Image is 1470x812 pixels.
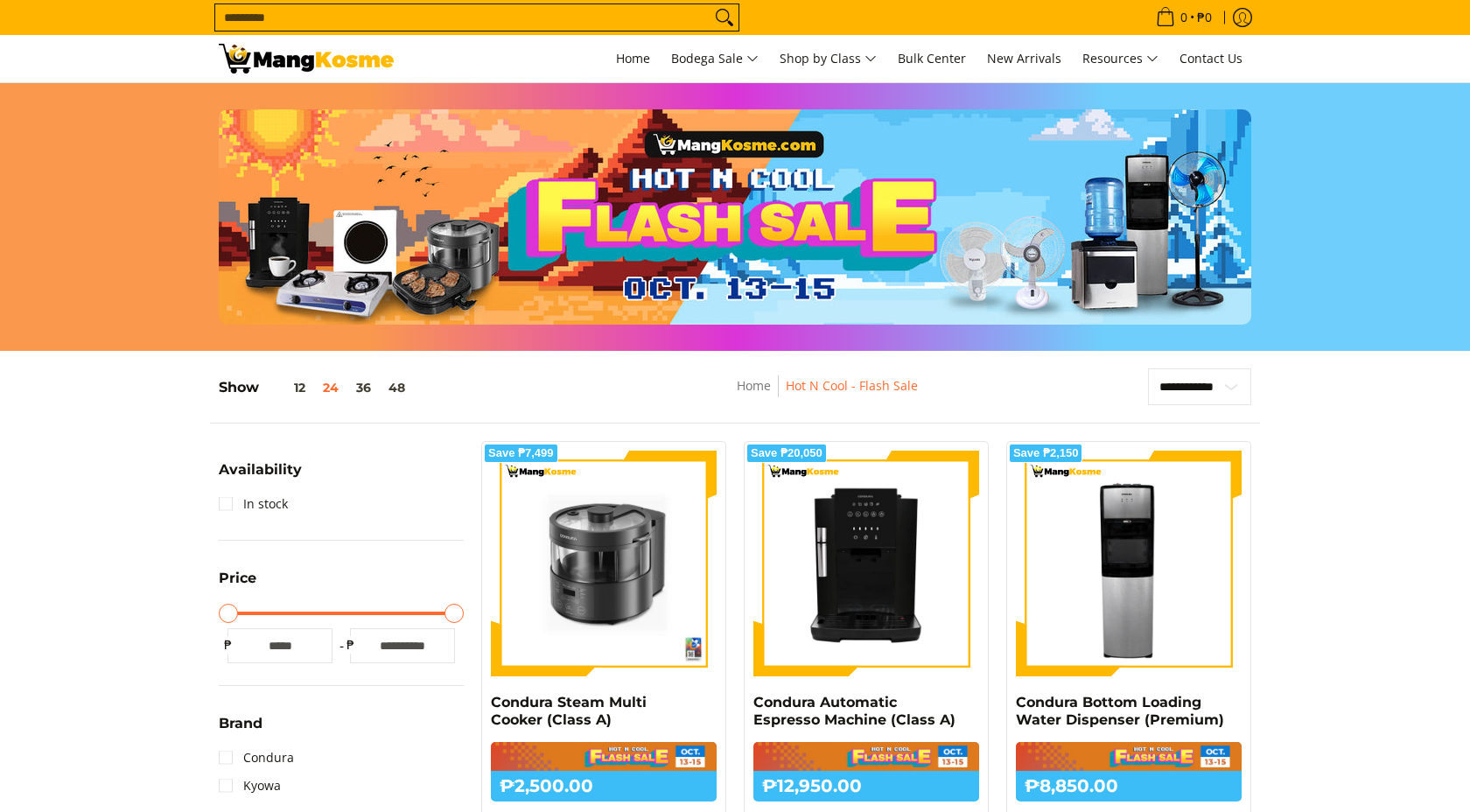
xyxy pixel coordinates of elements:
img: Condura Automatic Espresso Machine (Class A) [753,451,979,676]
h5: Show [219,379,414,396]
button: 24 [314,381,347,395]
span: • [1151,8,1217,27]
a: Condura Steam Multi Cooker (Class A) [491,694,647,728]
span: Contact Us [1179,50,1242,66]
button: 12 [259,381,314,395]
span: New Arrivals [987,50,1061,66]
img: Condura Bottom Loading Water Dispenser (Premium) [1016,451,1242,676]
img: Condura Steam Multi Cooker (Class A) [491,451,717,676]
span: Brand [219,717,262,731]
a: Condura [219,744,294,772]
a: Hot N Cool - Flash Sale [786,377,918,394]
h6: ₱12,950.00 [753,771,979,801]
button: 48 [380,381,414,395]
span: Save ₱20,050 [751,448,822,458]
a: Shop by Class [771,35,885,82]
span: Availability [219,463,302,477]
nav: Breadcrumbs [611,375,1045,415]
button: Search [710,4,738,31]
a: Kyowa [219,772,281,800]
h6: ₱8,850.00 [1016,771,1242,801]
a: Bulk Center [889,35,975,82]
span: Bodega Sale [671,48,759,70]
button: 36 [347,381,380,395]
summary: Open [219,571,256,598]
a: Condura Automatic Espresso Machine (Class A) [753,694,955,728]
span: ₱ [219,636,236,654]
span: 0 [1178,11,1190,24]
a: New Arrivals [978,35,1070,82]
a: Bodega Sale [662,35,767,82]
span: Bulk Center [898,50,966,66]
a: Home [607,35,659,82]
span: Shop by Class [780,48,877,70]
summary: Open [219,463,302,490]
span: ₱0 [1194,11,1214,24]
h6: ₱2,500.00 [491,771,717,801]
a: Resources [1074,35,1167,82]
img: Hot N Cool: Mang Kosme MID-PAYDAY APPLIANCES SALE! l Mang Kosme [219,44,394,73]
span: Price [219,571,256,585]
a: Home [737,377,771,394]
a: Condura Bottom Loading Water Dispenser (Premium) [1016,694,1224,728]
nav: Main Menu [411,35,1251,82]
span: Save ₱7,499 [488,448,554,458]
span: Resources [1082,48,1158,70]
span: Save ₱2,150 [1013,448,1079,458]
span: ₱ [341,636,359,654]
summary: Open [219,717,262,744]
a: Contact Us [1171,35,1251,82]
span: Home [616,50,650,66]
a: In stock [219,490,288,518]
